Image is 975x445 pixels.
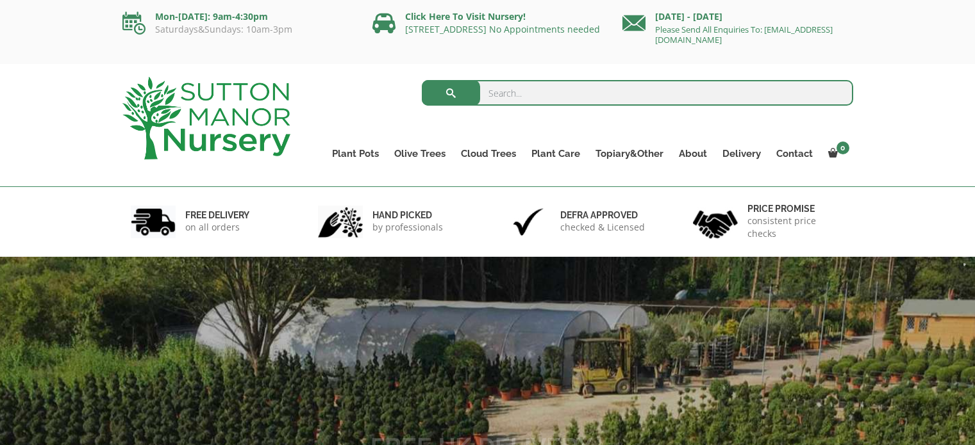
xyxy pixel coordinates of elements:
img: 2.jpg [318,206,363,238]
p: on all orders [185,221,249,234]
h6: hand picked [372,209,443,221]
img: 1.jpg [131,206,176,238]
input: Search... [422,80,853,106]
a: Olive Trees [387,145,453,163]
a: Plant Care [524,145,588,163]
a: Contact [769,145,821,163]
p: Saturdays&Sundays: 10am-3pm [122,24,353,35]
img: 4.jpg [693,202,738,241]
a: Topiary&Other [588,145,671,163]
a: About [671,145,715,163]
h6: Defra approved [560,209,645,221]
a: Click Here To Visit Nursery! [405,10,526,22]
p: Mon-[DATE]: 9am-4:30pm [122,9,353,24]
a: Cloud Trees [453,145,524,163]
p: consistent price checks [747,214,845,240]
p: by professionals [372,221,443,234]
span: 0 [837,142,849,154]
a: 0 [821,145,853,163]
h6: Price promise [747,203,845,214]
h6: FREE DELIVERY [185,209,249,221]
img: logo [122,77,290,159]
p: [DATE] - [DATE] [622,9,853,24]
img: 3.jpg [506,206,551,238]
a: Delivery [715,145,769,163]
a: Please Send All Enquiries To: [EMAIL_ADDRESS][DOMAIN_NAME] [655,24,833,45]
p: checked & Licensed [560,221,645,234]
a: Plant Pots [324,145,387,163]
a: [STREET_ADDRESS] No Appointments needed [405,23,600,35]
